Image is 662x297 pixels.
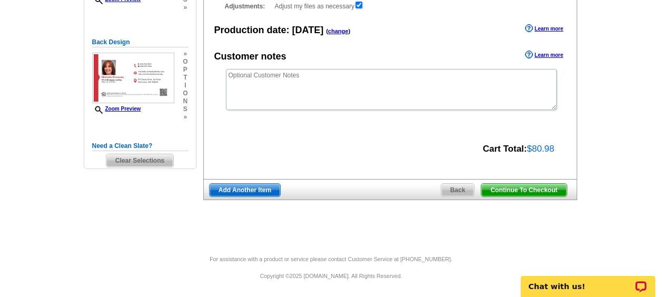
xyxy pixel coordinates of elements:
[328,28,349,34] a: change
[106,154,173,167] span: Clear Selections
[525,24,563,33] a: Learn more
[225,2,272,11] strong: Adjustments:
[183,50,187,58] span: »
[209,183,281,197] a: Add Another Item
[183,58,187,66] span: o
[326,28,350,34] span: ( )
[481,184,566,196] span: Continue To Checkout
[92,106,141,112] a: Zoom Preview
[292,25,324,35] span: [DATE]
[183,113,187,121] span: »
[183,97,187,105] span: n
[483,144,527,154] strong: Cart Total:
[441,183,475,197] a: Back
[210,184,280,196] span: Add Another Item
[214,23,351,37] div: Production date:
[183,4,187,12] span: »
[183,66,187,74] span: p
[514,264,662,297] iframe: LiveChat chat widget
[92,141,188,151] h5: Need a Clean Slate?
[441,184,475,196] span: Back
[214,49,286,64] div: Customer notes
[183,105,187,113] span: s
[225,1,556,11] div: Adjust my files as necessary
[183,82,187,90] span: i
[525,51,563,59] a: Learn more
[527,144,555,154] span: $80.98
[183,90,187,97] span: o
[92,37,188,47] h5: Back Design
[183,74,187,82] span: t
[92,53,174,103] img: small-thumb.jpg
